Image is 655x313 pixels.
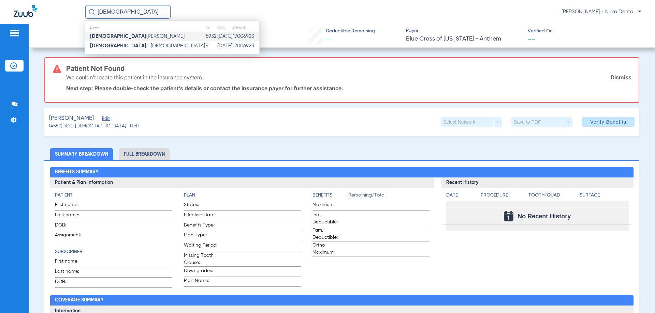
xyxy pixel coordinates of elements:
[233,32,259,41] td: 17006923
[406,35,522,43] span: Blue Cross of [US_STATE] - Anthem
[55,232,88,241] span: Assignment:
[217,24,233,32] th: DOB
[14,5,37,17] img: Zuub Logo
[326,36,332,42] span: --
[55,201,88,210] span: First name:
[50,167,633,178] h2: Benefits Summary
[446,192,475,201] app-breakdown-title: Date
[312,212,346,226] span: Ind. Deductible:
[233,41,259,51] td: 17006923
[582,117,635,127] button: Verify Benefits
[312,227,346,241] span: Fam. Deductible:
[55,248,172,255] h4: Subscriber
[205,24,217,32] th: ID
[441,177,634,188] h3: Recent History
[184,232,217,241] span: Plan Type:
[312,242,346,256] span: Ortho Maximum:
[233,24,259,32] th: Office ID
[85,24,205,32] th: Name
[562,9,641,15] span: [PERSON_NAME] - Nuvo Dental
[85,5,171,19] input: Search for patients
[184,192,301,199] h4: Plan
[580,192,628,199] h4: Surface
[504,211,513,221] img: Calendar
[528,28,644,35] span: Verified On
[184,267,217,277] span: Downgrades:
[528,192,577,201] app-breakdown-title: Tooth/Quad
[184,277,217,286] span: Plan Name:
[481,192,526,201] app-breakdown-title: Procedure
[49,114,94,123] span: [PERSON_NAME]
[55,258,88,267] span: First name:
[312,201,346,210] span: Maximum:
[312,192,348,199] h4: Benefits
[49,123,140,130] span: (4559) DOB: [DEMOGRAPHIC_DATA] - HoH
[611,74,631,81] a: Dismiss
[90,34,185,39] span: [PERSON_NAME]
[55,192,172,199] h4: Patient
[481,192,526,199] h4: Procedure
[184,212,217,221] span: Effective Date:
[53,65,61,73] img: error-icon
[66,65,631,72] h3: Patient Not Found
[119,148,170,160] li: Full Breakdown
[326,28,375,35] span: Deductible Remaining
[55,268,88,277] span: Last name:
[205,32,217,41] td: 5932
[406,27,522,34] span: Payer
[528,35,535,43] span: --
[348,192,429,201] span: Remaining/Total
[66,74,203,81] p: We couldn’t locate this patient in the insurance system.
[90,43,205,48] span: e [DEMOGRAPHIC_DATA]
[205,41,217,51] td: 9
[102,116,108,123] span: Edit
[50,295,633,306] h2: Coverage Summary
[90,43,146,48] strong: [DEMOGRAPHIC_DATA]
[590,119,626,125] span: Verify Benefits
[312,192,348,201] app-breakdown-title: Benefits
[217,41,233,51] td: [DATE]
[55,278,88,287] span: DOB:
[621,280,655,313] iframe: Chat Widget
[518,213,571,220] span: No Recent History
[446,192,475,199] h4: Date
[50,148,113,160] li: Summary Breakdown
[9,29,20,37] img: hamburger-icon
[90,34,146,39] strong: [DEMOGRAPHIC_DATA]
[66,85,631,92] p: Next step: Please double-check the patient’s details or contact the insurance payer for further a...
[217,32,233,41] td: [DATE]
[55,212,88,221] span: Last name:
[184,242,217,251] span: Waiting Period:
[184,252,217,266] span: Missing Tooth Clause:
[50,177,434,188] h3: Patient & Plan Information
[528,192,577,199] h4: Tooth/Quad
[184,201,217,210] span: Status:
[89,9,95,15] img: Search Icon
[184,222,217,231] span: Benefits Type:
[55,222,88,231] span: DOB:
[580,192,628,201] app-breakdown-title: Surface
